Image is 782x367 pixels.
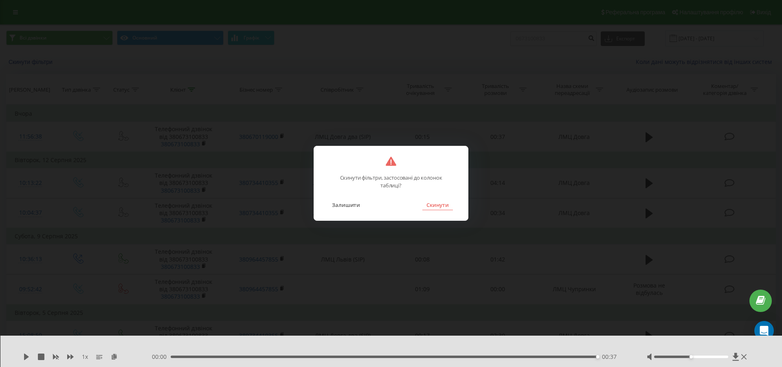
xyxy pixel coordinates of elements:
button: Залишити [328,200,364,210]
div: Accessibility label [596,355,600,358]
span: 1 x [82,353,88,361]
span: 00:37 [602,353,617,361]
button: Скинути [422,200,453,210]
p: Скинути фільтри, застосовані до колонок таблиці? [336,166,446,189]
div: Open Intercom Messenger [754,321,774,341]
div: Accessibility label [690,355,693,358]
span: 00:00 [152,353,171,361]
